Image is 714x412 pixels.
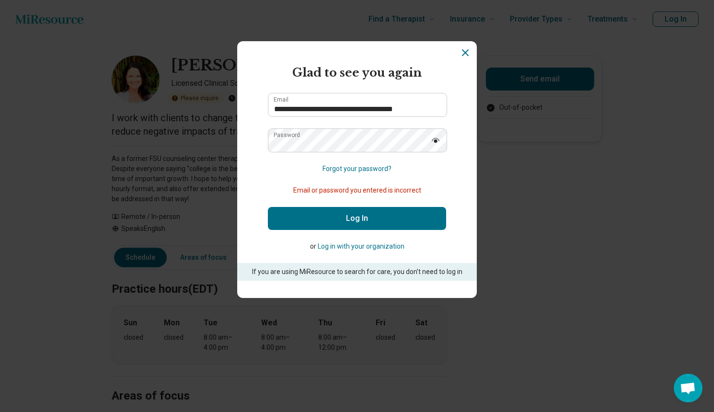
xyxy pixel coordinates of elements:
[274,97,288,103] label: Email
[318,241,404,252] button: Log in with your organization
[237,41,477,298] section: Login Dialog
[268,207,446,230] button: Log In
[268,64,446,81] h2: Glad to see you again
[268,185,446,195] p: Email or password you entered is incorrect
[425,128,446,151] button: Hide password
[322,164,392,174] button: Forgot your password?
[274,132,300,138] label: Password
[268,241,446,252] p: or
[251,267,463,277] p: If you are using MiResource to search for care, you don’t need to log in
[460,47,471,58] button: Dismiss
